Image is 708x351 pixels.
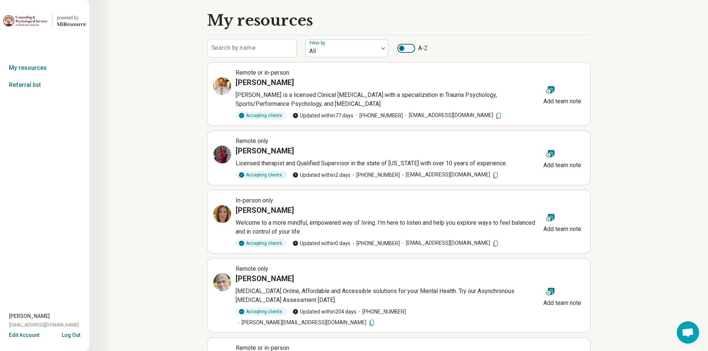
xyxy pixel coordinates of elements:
span: [PHONE_NUMBER] [356,308,406,316]
span: [PHONE_NUMBER] [350,171,400,179]
span: [EMAIL_ADDRESS][DOMAIN_NAME] [403,111,502,119]
p: [MEDICAL_DATA] Online, Affordable and Accessible solutions for your Mental Health. Try our Asynch... [236,287,540,305]
span: Remote only [236,137,268,144]
button: Edit Account [9,331,39,339]
span: Remote or in-person [236,69,289,76]
h3: [PERSON_NAME] [236,205,294,215]
h3: [PERSON_NAME] [236,77,294,88]
h3: [PERSON_NAME] [236,273,294,284]
div: Accepting clients [236,308,287,316]
span: Remote only [236,265,268,272]
h1: My resources [207,12,313,29]
a: Open chat [677,321,699,344]
button: Log Out [62,331,80,337]
span: Updated within 0 days [292,240,350,247]
span: [PERSON_NAME] [9,312,50,320]
p: Welcome to a more mindful, empowered way of living. I'm here to listen and help you explore ways ... [236,218,540,236]
p: Licensed therapist and Qualified Supervisor in the state of [US_STATE] with over 10 years of expe... [236,159,540,168]
label: A-Z [397,44,428,53]
div: Accepting clients [236,111,287,120]
button: Add team note [540,282,584,309]
div: Accepting clients [236,171,287,179]
p: [PERSON_NAME] is a licensed Clinical [MEDICAL_DATA] with a specialization in Trauma Psychology, S... [236,91,540,108]
span: [PHONE_NUMBER] [353,112,403,120]
label: Search by name [211,45,256,51]
span: Updated within 77 days [292,112,353,120]
span: [EMAIL_ADDRESS][DOMAIN_NAME] [400,171,499,179]
button: Add team note [540,208,584,235]
span: [PHONE_NUMBER] [350,240,400,247]
div: powered by [57,14,86,21]
a: Florida State Universitypowered by [3,12,86,30]
button: Add team note [540,81,584,107]
div: Accepting clients [236,239,287,247]
h3: [PERSON_NAME] [236,146,294,156]
img: Florida State University [3,12,48,30]
span: Updated within 2 days [292,171,350,179]
span: Updated within 204 days [292,308,356,316]
label: Filter by [310,40,327,46]
span: [EMAIL_ADDRESS][DOMAIN_NAME] [400,239,499,247]
span: [PERSON_NAME][EMAIL_ADDRESS][DOMAIN_NAME] [236,319,375,326]
span: In-person only [236,197,273,204]
button: Add team note [540,144,584,171]
span: [EMAIL_ADDRESS][DOMAIN_NAME] [9,322,79,328]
